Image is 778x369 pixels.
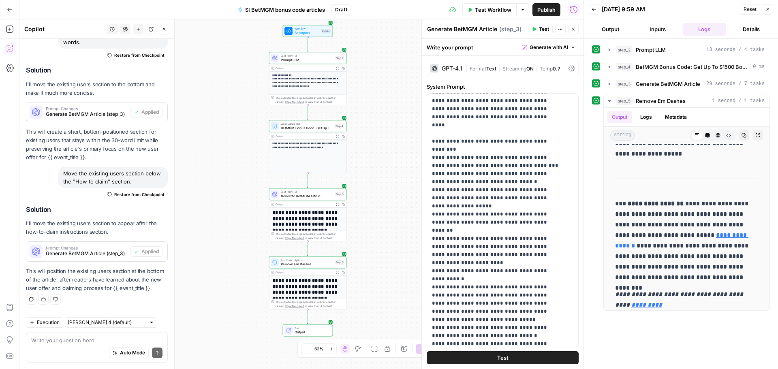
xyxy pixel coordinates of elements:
textarea: Generate BetMGM Article [427,25,497,33]
button: Logs [635,111,657,123]
button: 13 seconds / 4 tasks [604,43,769,56]
span: LLM · GPT-4.1 [281,190,333,194]
span: Reset [744,6,757,13]
span: Test Workflow [475,6,511,14]
span: 62% [314,346,323,352]
span: step_3 [616,80,633,88]
span: ON [526,66,534,72]
button: SI BetMGM bonus code articles [233,3,330,16]
p: I'll move the existing users section to the bottom and make it much more concise. [26,80,168,97]
button: Output [589,23,633,36]
span: Set Inputs [295,30,319,35]
span: Format [470,66,486,72]
span: Publish [537,6,556,14]
span: Generate BetMGM Article (step_3) [46,111,127,118]
label: System Prompt [427,83,579,91]
div: Output [276,134,333,139]
div: WorkflowSet InputsInputs [269,25,347,37]
p: This will position the existing users section at the bottom of the article, after readers have le... [26,267,168,292]
span: Execution [37,319,60,326]
div: Step 5 [335,260,344,264]
span: Generate BetMGM Article (step_3) [46,250,127,257]
span: Generate with AI [530,44,568,51]
div: Step 4 [335,124,344,128]
div: Inputs [321,29,331,33]
button: Auto Mode [109,348,149,358]
h2: Solution [26,66,168,74]
button: 1 second / 1 tasks [604,94,769,107]
span: 0 ms [753,63,765,70]
p: This will create a short, bottom-positioned section for existing users that stays within the 30-w... [26,128,168,162]
div: This output is too large & has been abbreviated for review. to view the full content. [276,232,344,240]
span: 13 seconds / 4 tasks [706,46,765,53]
span: Prompt Changes [46,107,127,111]
div: Move the existing users section below the "How to claim" section. [58,167,168,188]
button: Details [729,23,773,36]
span: LLM · GPT-4.1 [281,54,333,58]
span: Output [295,330,329,335]
span: End [295,326,329,330]
span: BetMGM Bonus Code: Get Up To $1500 Bonus Bets Back for {{ event_title }} [281,126,333,130]
span: Run Code · Python [281,258,333,262]
span: Write Liquid Text [281,122,333,126]
div: Output [276,203,333,207]
button: Restore from Checkpoint [104,190,168,199]
span: Temp [540,66,553,72]
button: 29 seconds / 7 tasks [604,77,769,90]
span: Applied [141,109,159,116]
div: 1 second / 1 tasks [604,108,769,310]
span: step_5 [616,97,633,105]
span: Text [486,66,496,72]
span: 1 second / 1 tasks [712,97,765,105]
span: step_4 [616,63,633,71]
button: Restore from Checkpoint [104,50,168,60]
span: Workflow [295,27,319,31]
button: Test Workflow [462,3,517,16]
span: SI BetMGM bonus code articles [245,6,325,14]
button: Test [427,351,579,364]
input: Claude Sonnet 4 (default) [68,318,145,326]
span: Draft [335,6,347,13]
g: Edge from step_4 to step_3 [307,173,309,188]
span: step_2 [616,46,633,54]
button: Applied [130,246,162,257]
span: Test [539,26,549,33]
span: Restore from Checkpoint [114,52,165,58]
span: Auto Mode [120,349,145,356]
button: Logs [683,23,727,36]
span: Copy the output [285,237,304,239]
button: Metadata [660,111,692,123]
div: This output is too large & has been abbreviated for review. to view the full content. [276,300,344,308]
g: Edge from step_2 to step_4 [307,105,309,119]
div: Write your prompt [422,39,583,55]
g: Edge from step_5 to end [307,309,309,324]
button: Applied [130,107,162,117]
button: Inputs [636,23,680,36]
button: 0 ms [604,60,769,73]
div: Output [276,271,333,275]
div: Copilot [24,25,105,33]
button: Test [528,24,553,34]
button: Generate with AI [519,42,579,53]
span: 29 seconds / 7 tasks [706,80,765,87]
button: Reset [740,4,760,15]
button: Output [607,111,632,123]
span: Prompt Changes [46,246,127,250]
span: Streaming [502,66,526,72]
g: Edge from step_3 to step_5 [307,241,309,256]
span: Remove Em Dashes [636,97,686,105]
span: 0.7 [553,66,560,72]
span: Generate BetMGM Article [636,80,700,88]
span: Applied [141,248,159,255]
g: Edge from start to step_2 [307,37,309,51]
p: I'll move the existing users section to appear after the how-to-claim instructions section. [26,219,168,236]
span: | [496,64,502,72]
span: Copy the output [285,305,304,307]
span: Copy the output [285,100,304,103]
span: Restore from Checkpoint [114,191,165,198]
button: Publish [532,3,560,16]
div: EndOutput [269,324,347,337]
span: string [610,130,635,141]
div: Step 3 [335,192,344,196]
div: This output is too large & has been abbreviated for review. to view the full content. [276,96,344,104]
